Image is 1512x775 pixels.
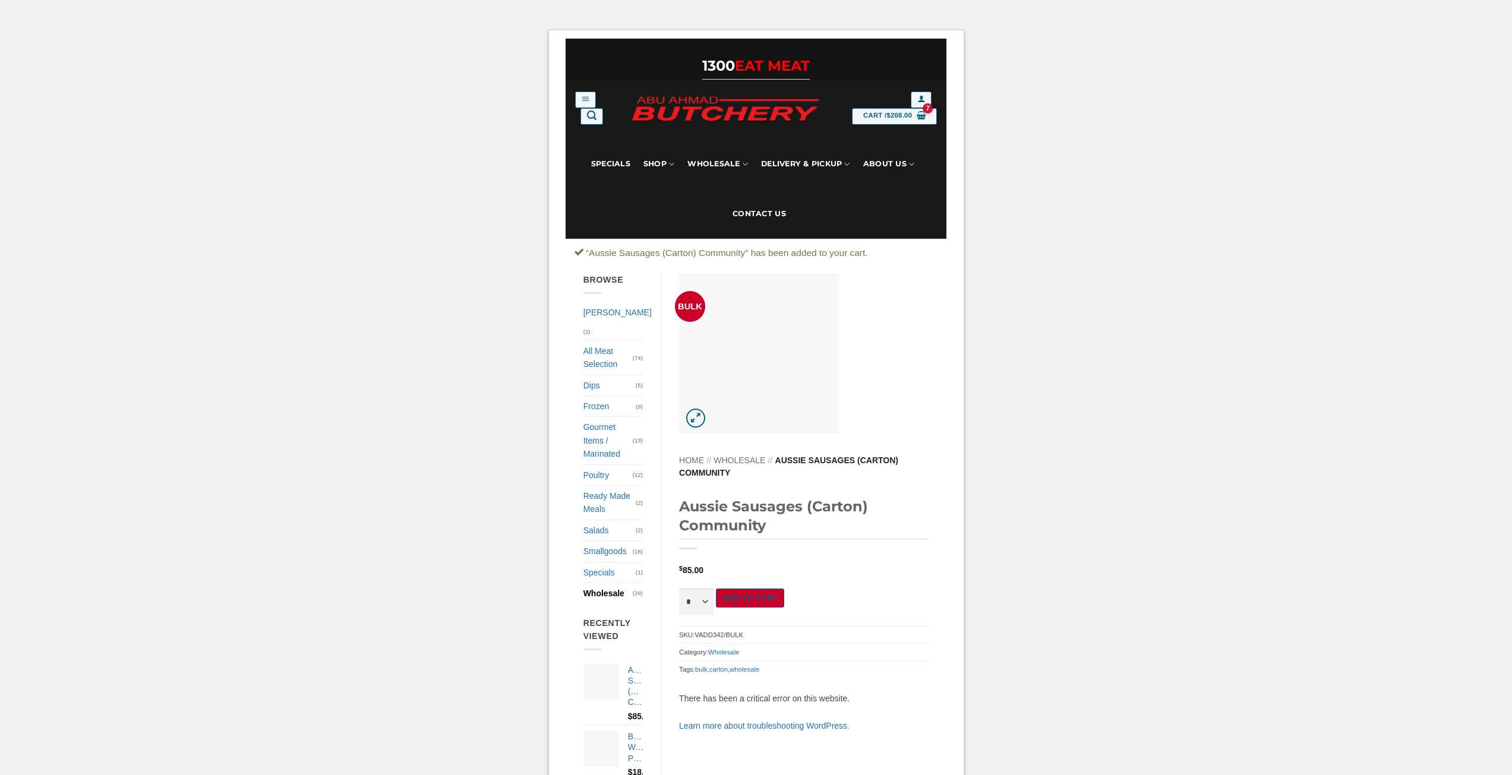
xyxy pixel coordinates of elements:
[628,731,643,764] a: Beef Wagyu Patties
[886,110,891,121] span: $
[695,666,708,673] a: bulk
[622,89,828,130] img: Abu Ahmad Butchery
[768,455,773,465] span: //
[633,349,643,366] span: (74)
[628,665,643,708] a: Aussie Sausages (Carton) Community
[706,455,711,465] span: //
[643,139,674,189] a: SHOP
[583,375,636,396] a: Dips
[628,711,654,721] bdi: 85.00
[633,432,643,449] span: (13)
[695,631,743,638] span: VADD342/BULK
[636,398,643,415] span: (9)
[679,497,929,539] h1: Aussie Sausages (Carton) Community
[583,465,633,485] a: Poultry
[679,564,683,574] span: $
[687,139,748,189] a: Wholesale
[709,666,728,673] a: carton
[583,302,652,322] a: [PERSON_NAME]
[863,110,912,121] span: Cart /
[583,323,591,340] span: (2)
[583,618,631,641] span: Recently Viewed
[591,139,630,189] a: Specials
[702,57,735,74] span: 1300
[636,564,643,581] span: (1)
[679,721,850,730] a: Learn more about troubleshooting WordPress.
[735,57,810,74] span: EAT MEAT
[636,494,643,511] span: (2)
[566,246,947,261] div: “Aussie Sausages (Carton) Community” has been added to your cart.
[633,543,643,560] span: (18)
[886,112,912,119] bdi: 208.00
[583,541,633,561] a: Smallgoods
[628,665,670,707] span: Aussie Sausages (Carton) Community
[636,377,643,394] span: (5)
[583,562,636,583] a: Specials
[636,521,643,539] span: (2)
[702,57,810,74] a: 1300EAT MEAT
[628,711,633,721] span: $
[679,643,929,660] span: Category:
[686,409,706,428] a: Zoom
[628,732,654,763] span: Beef Wagyu Patties
[583,341,633,375] a: All Meat Selection
[733,189,786,239] a: Contact Us
[761,139,850,189] a: Delivery & Pickup
[679,273,839,434] img: Aussie Sausages (Carton) Community
[863,139,914,189] a: About Us
[714,455,765,465] a: Wholesale
[679,455,704,465] a: Home
[852,108,937,125] a: View cart
[580,108,603,125] a: Search
[716,589,785,608] button: Add to cart
[583,417,633,464] a: Gourmet Items / Marinated
[730,666,759,673] a: wholesale
[575,91,596,108] a: Menu
[911,91,932,108] a: My account
[633,584,643,602] span: (29)
[679,692,929,705] p: There has been a critical error on this website.
[583,396,636,416] a: Frozen
[679,455,898,477] span: Aussie Sausages (Carton) Community
[583,275,624,284] span: Browse
[583,486,636,520] a: Ready Made Meals
[679,660,929,678] span: Tags: , ,
[583,520,636,540] a: Salads
[679,626,929,643] span: SKU:
[679,565,703,575] bdi: 85.00
[583,583,633,603] a: Wholesale
[633,466,643,483] span: (12)
[708,649,740,656] a: Wholesale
